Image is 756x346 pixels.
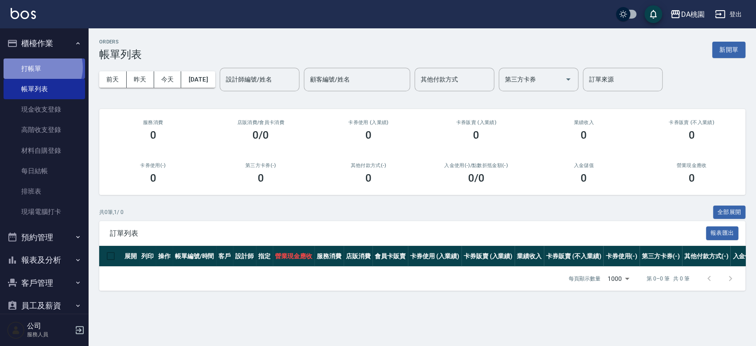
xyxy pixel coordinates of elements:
[433,120,519,125] h2: 卡券販賣 (入業績)
[711,6,745,23] button: 登出
[4,272,85,295] button: 客戶管理
[648,163,735,168] h2: 營業現金應收
[648,120,735,125] h2: 卡券販賣 (不入業績)
[4,226,85,249] button: 預約管理
[110,120,196,125] h3: 服務消費
[604,267,632,291] div: 1000
[4,249,85,272] button: 報表及分析
[581,172,587,184] h3: 0
[681,9,704,20] div: DA桃園
[99,39,142,45] h2: ORDERS
[372,246,408,267] th: 會員卡販賣
[314,246,344,267] th: 服務消費
[544,246,603,267] th: 卡券販賣 (不入業績)
[181,71,215,88] button: [DATE]
[541,163,627,168] h2: 入金儲值
[4,161,85,181] a: 每日結帳
[252,129,269,141] h3: 0/0
[712,42,745,58] button: 新開單
[258,172,264,184] h3: 0
[365,129,372,141] h3: 0
[99,208,124,216] p: 共 0 筆, 1 / 0
[706,226,739,240] button: 報表匯出
[688,129,694,141] h3: 0
[4,181,85,202] a: 排班表
[233,246,256,267] th: 設計師
[4,120,85,140] a: 高階收支登錄
[325,120,411,125] h2: 卡券使用 (入業績)
[581,129,587,141] h3: 0
[4,140,85,161] a: 材料自購登錄
[515,246,544,267] th: 業績收入
[99,71,127,88] button: 前天
[433,163,519,168] h2: 入金使用(-) /點數折抵金額(-)
[4,79,85,99] a: 帳單列表
[706,229,739,237] a: 報表匯出
[11,8,36,19] img: Logo
[569,275,601,283] p: 每頁顯示數量
[154,71,182,88] button: 今天
[603,246,640,267] th: 卡券使用(-)
[217,163,304,168] h2: 第三方卡券(-)
[4,58,85,79] a: 打帳單
[561,72,575,86] button: Open
[468,172,485,184] h3: 0 /0
[150,172,156,184] h3: 0
[122,246,139,267] th: 展開
[713,206,746,219] button: 全部展開
[461,246,515,267] th: 卡券販賣 (入業績)
[682,246,731,267] th: 其他付款方式(-)
[99,48,142,61] h3: 帳單列表
[110,163,196,168] h2: 卡券使用(-)
[156,246,173,267] th: 操作
[27,322,72,330] h5: 公司
[4,294,85,317] button: 員工及薪資
[256,246,273,267] th: 指定
[473,129,479,141] h3: 0
[640,246,682,267] th: 第三方卡券(-)
[365,172,372,184] h3: 0
[712,45,745,54] a: 新開單
[344,246,373,267] th: 店販消費
[7,321,25,339] img: Person
[4,99,85,120] a: 現金收支登錄
[139,246,156,267] th: 列印
[4,202,85,222] a: 現場電腦打卡
[273,246,314,267] th: 營業現金應收
[216,246,233,267] th: 客戶
[173,246,217,267] th: 帳單編號/時間
[647,275,690,283] p: 第 0–0 筆 共 0 筆
[408,246,461,267] th: 卡券使用 (入業績)
[217,120,304,125] h2: 店販消費 /會員卡消費
[150,129,156,141] h3: 0
[541,120,627,125] h2: 業績收入
[667,5,708,23] button: DA桃園
[4,32,85,55] button: 櫃檯作業
[127,71,154,88] button: 昨天
[110,229,706,238] span: 訂單列表
[644,5,662,23] button: save
[688,172,694,184] h3: 0
[325,163,411,168] h2: 其他付款方式(-)
[27,330,72,338] p: 服務人員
